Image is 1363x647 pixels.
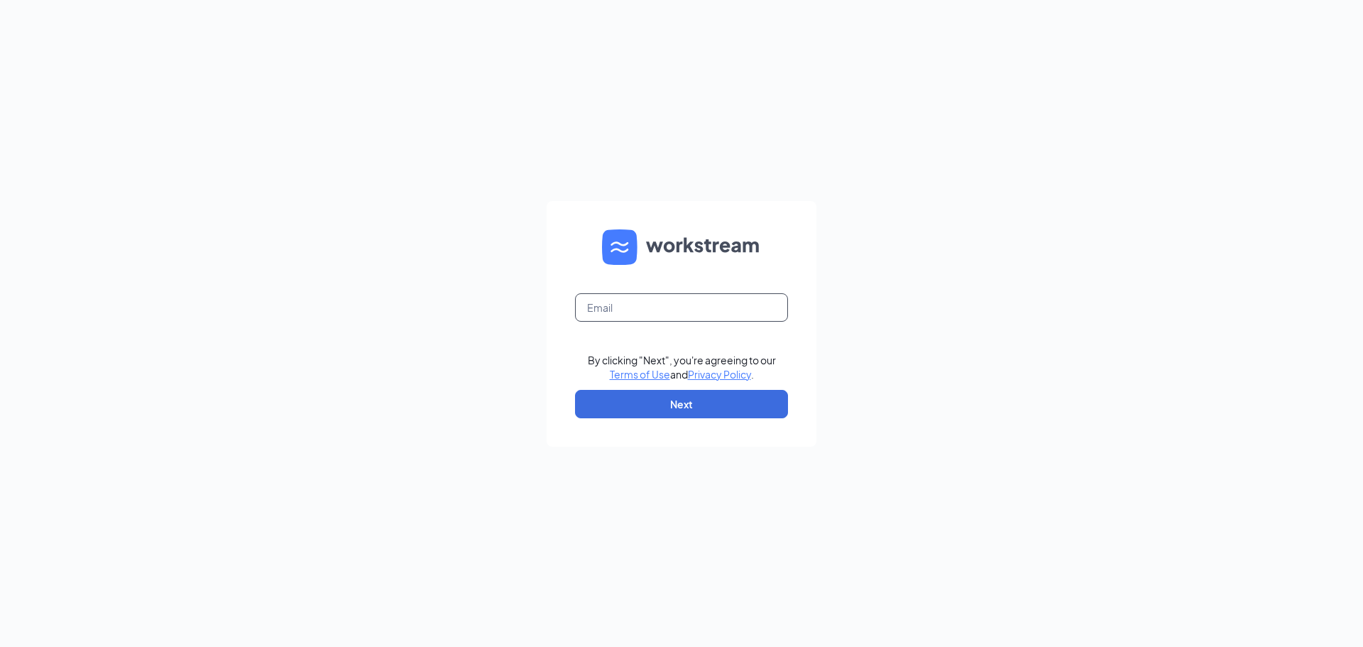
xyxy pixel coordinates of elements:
[588,353,776,381] div: By clicking "Next", you're agreeing to our and .
[602,229,761,265] img: WS logo and Workstream text
[575,390,788,418] button: Next
[575,293,788,322] input: Email
[610,368,670,381] a: Terms of Use
[688,368,751,381] a: Privacy Policy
